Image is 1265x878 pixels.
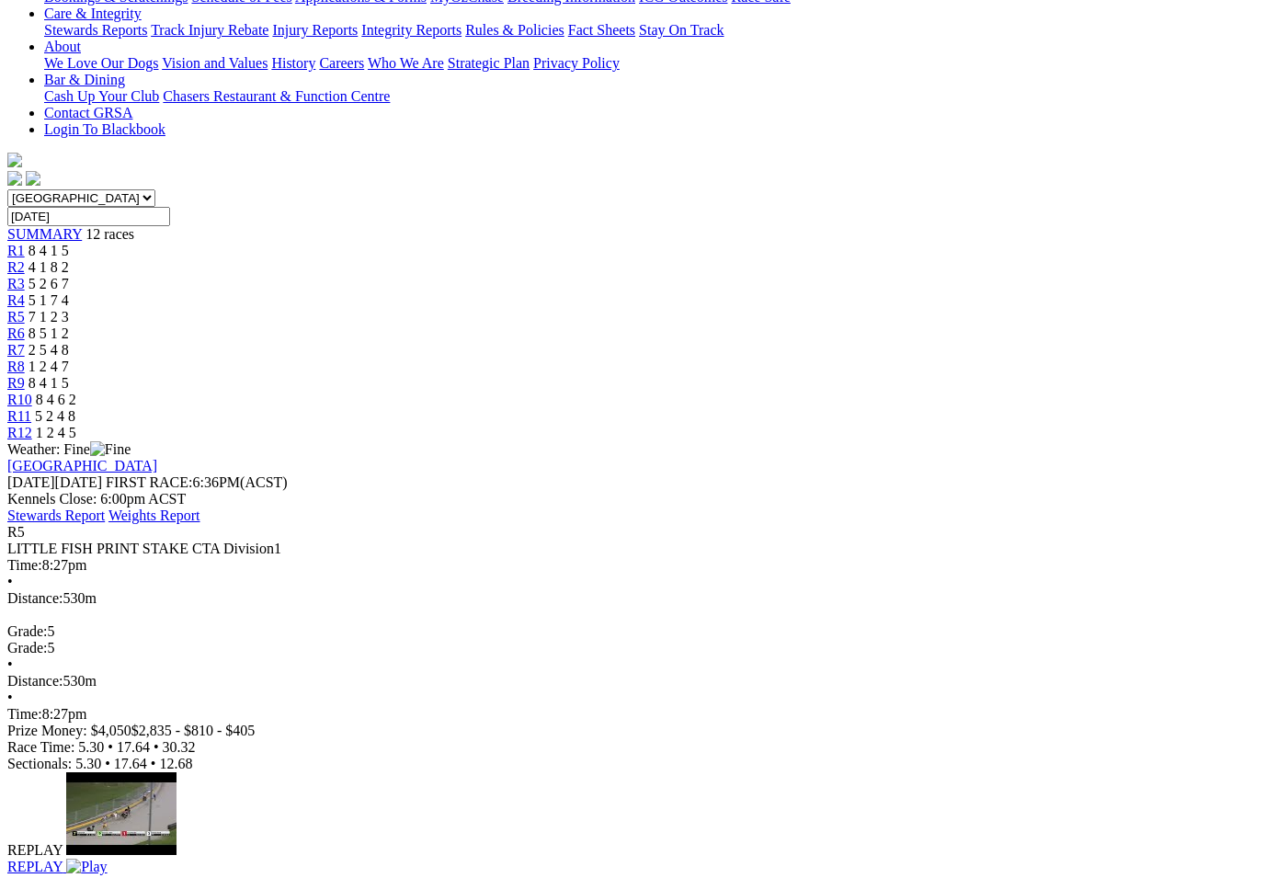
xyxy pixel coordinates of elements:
[7,474,55,490] span: [DATE]
[7,491,1258,507] div: Kennels Close: 6:00pm ACST
[368,55,444,71] a: Who We Are
[448,55,530,71] a: Strategic Plan
[78,739,104,755] span: 5.30
[7,706,42,722] span: Time:
[105,756,110,771] span: •
[108,739,113,755] span: •
[7,375,25,391] a: R9
[7,408,31,424] a: R11
[44,105,132,120] a: Contact GRSA
[163,739,196,755] span: 30.32
[7,673,63,689] span: Distance:
[44,22,147,38] a: Stewards Reports
[7,656,13,672] span: •
[66,772,177,855] img: default.jpg
[7,507,105,523] a: Stewards Report
[28,325,69,341] span: 8 5 1 2
[7,690,13,705] span: •
[28,375,69,391] span: 8 4 1 5
[7,623,48,639] span: Grade:
[7,392,32,407] span: R10
[533,55,620,71] a: Privacy Policy
[28,276,69,291] span: 5 2 6 7
[7,590,1258,607] div: 530m
[44,6,142,21] a: Care & Integrity
[44,121,165,137] a: Login To Blackbook
[7,243,25,258] span: R1
[271,55,315,71] a: History
[7,259,25,275] a: R2
[36,392,76,407] span: 8 4 6 2
[7,673,1258,690] div: 530m
[106,474,288,490] span: 6:36PM(ACST)
[36,425,76,440] span: 1 2 4 5
[7,425,32,440] a: R12
[7,441,131,457] span: Weather: Fine
[66,859,107,875] img: Play
[7,458,157,473] a: [GEOGRAPHIC_DATA]
[7,207,170,226] input: Select date
[44,55,1258,72] div: About
[151,756,156,771] span: •
[28,342,69,358] span: 2 5 4 8
[154,739,159,755] span: •
[7,706,1258,723] div: 8:27pm
[7,309,25,325] a: R5
[163,88,390,104] a: Chasers Restaurant & Function Centre
[117,739,150,755] span: 17.64
[7,590,63,606] span: Distance:
[28,243,69,258] span: 8 4 1 5
[28,292,69,308] span: 5 1 7 4
[7,171,22,186] img: facebook.svg
[7,756,72,771] span: Sectionals:
[159,756,192,771] span: 12.68
[44,55,158,71] a: We Love Our Dogs
[7,276,25,291] span: R3
[7,474,102,490] span: [DATE]
[7,723,1258,739] div: Prize Money: $4,050
[7,292,25,308] a: R4
[26,171,40,186] img: twitter.svg
[7,739,74,755] span: Race Time:
[28,359,69,374] span: 1 2 4 7
[106,474,192,490] span: FIRST RACE:
[44,22,1258,39] div: Care & Integrity
[465,22,564,38] a: Rules & Policies
[7,842,63,858] span: REPLAY
[7,153,22,167] img: logo-grsa-white.png
[7,623,1258,640] div: 5
[44,88,159,104] a: Cash Up Your Club
[7,359,25,374] a: R8
[7,574,13,589] span: •
[114,756,147,771] span: 17.64
[75,756,101,771] span: 5.30
[7,640,1258,656] div: 5
[568,22,635,38] a: Fact Sheets
[28,309,69,325] span: 7 1 2 3
[639,22,724,38] a: Stay On Track
[7,541,1258,557] div: LITTLE FISH PRINT STAKE CTA Division1
[7,524,25,540] span: R5
[7,557,1258,574] div: 8:27pm
[151,22,268,38] a: Track Injury Rebate
[7,325,25,341] span: R6
[7,859,63,874] span: REPLAY
[131,723,256,738] span: $2,835 - $810 - $405
[7,226,82,242] a: SUMMARY
[85,226,134,242] span: 12 races
[7,342,25,358] a: R7
[44,72,125,87] a: Bar & Dining
[90,441,131,458] img: Fine
[7,557,42,573] span: Time:
[44,39,81,54] a: About
[7,640,48,656] span: Grade:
